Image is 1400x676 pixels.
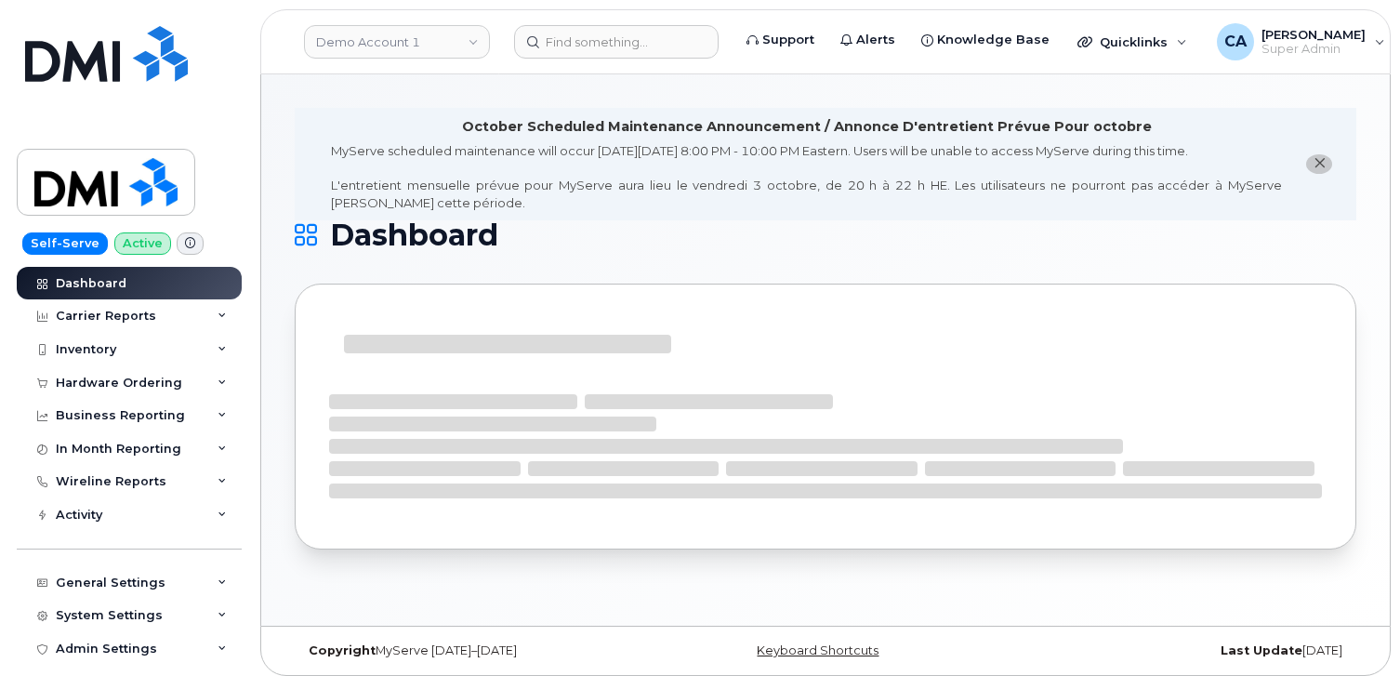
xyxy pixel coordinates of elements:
[1002,643,1356,658] div: [DATE]
[462,117,1152,137] div: October Scheduled Maintenance Announcement / Annonce D'entretient Prévue Pour octobre
[295,643,649,658] div: MyServe [DATE]–[DATE]
[331,142,1282,211] div: MyServe scheduled maintenance will occur [DATE][DATE] 8:00 PM - 10:00 PM Eastern. Users will be u...
[1306,154,1332,174] button: close notification
[1221,643,1302,657] strong: Last Update
[309,643,376,657] strong: Copyright
[330,221,498,249] span: Dashboard
[757,643,878,657] a: Keyboard Shortcuts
